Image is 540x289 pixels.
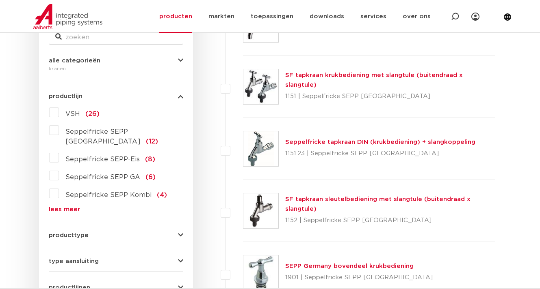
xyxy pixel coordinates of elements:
a: SEPP Germany bovendeel krukbediening [285,263,414,269]
a: Seppelfricke tapkraan DIN (krukbediening) + slangkoppeling [285,139,475,145]
button: producttype [49,232,183,238]
p: 1901 | Seppelfricke SEPP [GEOGRAPHIC_DATA] [285,271,433,284]
span: Seppelfricke SEPP GA [65,174,140,180]
span: productlijn [49,93,82,99]
img: Thumbnail for Seppelfricke tapkraan DIN (krukbediening) + slangkoppeling [243,131,278,166]
a: SF tapkraan krukbediening met slangtule (buitendraad x slangtule) [285,72,463,88]
span: Seppelfricke SEPP [GEOGRAPHIC_DATA] [65,128,141,145]
input: zoeken [49,30,183,45]
span: (4) [157,192,167,198]
span: alle categorieën [49,58,100,64]
button: productlijn [49,93,183,99]
span: producttype [49,232,89,238]
span: Seppelfricke SEPP-Eis [65,156,140,163]
p: 1151.23 | Seppelfricke SEPP [GEOGRAPHIC_DATA] [285,147,475,160]
p: 1152 | Seppelfricke SEPP [GEOGRAPHIC_DATA] [285,214,495,227]
span: Seppelfricke SEPP Kombi [65,192,152,198]
button: alle categorieën [49,58,183,64]
a: lees meer [49,206,183,212]
div: kranen [49,64,183,73]
img: Thumbnail for SF tapkraan krukbediening met slangtule (buitendraad x slangtule) [243,69,278,104]
span: (12) [146,138,158,145]
span: (8) [145,156,155,163]
span: (26) [85,111,100,117]
span: VSH [65,111,80,117]
img: Thumbnail for SF tapkraan sleutelbediening met slangtule (buitendraad x slangtule) [243,193,278,228]
a: SF tapkraan sleutelbediening met slangtule (buitendraad x slangtule) [285,196,471,212]
button: type aansluiting [49,258,183,264]
span: (6) [145,174,156,180]
p: 1151 | Seppelfricke SEPP [GEOGRAPHIC_DATA] [285,90,495,103]
span: type aansluiting [49,258,99,264]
